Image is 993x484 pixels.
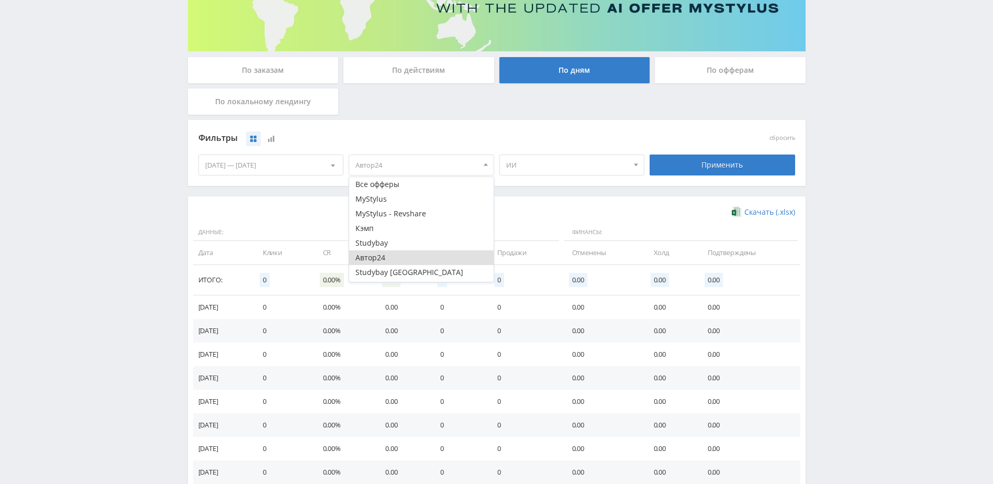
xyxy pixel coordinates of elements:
[643,319,697,343] td: 0.00
[375,319,430,343] td: 0.00
[697,413,800,437] td: 0.00
[193,319,252,343] td: [DATE]
[349,250,494,265] button: Автор24
[313,319,375,343] td: 0.00%
[193,366,252,390] td: [DATE]
[487,241,562,265] td: Продажи
[562,437,643,460] td: 0.00
[643,437,697,460] td: 0.00
[260,273,270,287] span: 0
[643,413,697,437] td: 0.00
[252,241,313,265] td: Клики
[252,343,313,366] td: 0
[562,319,643,343] td: 0.00
[193,390,252,413] td: [DATE]
[252,413,313,437] td: 0
[252,319,313,343] td: 0
[430,413,487,437] td: 0
[313,343,375,366] td: 0.00%
[313,295,375,319] td: 0.00%
[349,177,494,192] button: Все офферы
[193,413,252,437] td: [DATE]
[430,366,487,390] td: 0
[349,265,494,280] button: Studybay [GEOGRAPHIC_DATA]
[198,130,645,146] div: Фильтры
[313,241,375,265] td: CR
[732,207,795,217] a: Скачать (.xlsx)
[199,155,343,175] div: [DATE] — [DATE]
[697,241,800,265] td: Подтверждены
[193,460,252,484] td: [DATE]
[188,57,339,83] div: По заказам
[562,241,643,265] td: Отменены
[499,57,650,83] div: По дням
[193,265,252,295] td: Итого:
[430,390,487,413] td: 0
[349,280,494,294] button: Автор24 - Мобильное приложение
[375,413,430,437] td: 0.00
[375,343,430,366] td: 0.00
[651,273,669,287] span: 0.00
[349,221,494,236] button: Кэмп
[697,366,800,390] td: 0.00
[252,366,313,390] td: 0
[487,390,562,413] td: 0
[487,460,562,484] td: 0
[313,413,375,437] td: 0.00%
[487,295,562,319] td: 0
[252,437,313,460] td: 0
[375,295,430,319] td: 0.00
[430,343,487,366] td: 0
[697,319,800,343] td: 0.00
[643,241,697,265] td: Холд
[705,273,723,287] span: 0.00
[643,366,697,390] td: 0.00
[193,241,252,265] td: Дата
[252,460,313,484] td: 0
[655,57,806,83] div: По офферам
[188,89,339,115] div: По локальному лендингу
[569,273,587,287] span: 0.00
[355,155,478,175] span: Автор24
[430,460,487,484] td: 0
[375,366,430,390] td: 0.00
[349,206,494,221] button: MyStylus - Revshare
[487,366,562,390] td: 0
[375,437,430,460] td: 0.00
[650,155,795,175] div: Применить
[562,295,643,319] td: 0.00
[697,343,800,366] td: 0.00
[430,319,487,343] td: 0
[432,224,559,241] span: Действия:
[562,413,643,437] td: 0.00
[643,343,697,366] td: 0.00
[643,460,697,484] td: 0.00
[313,437,375,460] td: 0.00%
[313,460,375,484] td: 0.00%
[643,295,697,319] td: 0.00
[430,295,487,319] td: 0
[313,390,375,413] td: 0.00%
[697,295,800,319] td: 0.00
[313,366,375,390] td: 0.00%
[343,57,494,83] div: По действиям
[487,413,562,437] td: 0
[697,390,800,413] td: 0.00
[494,273,504,287] span: 0
[349,236,494,250] button: Studybay
[487,343,562,366] td: 0
[320,273,344,287] span: 0.00%
[430,437,487,460] td: 0
[564,224,798,241] span: Финансы:
[487,319,562,343] td: 0
[193,343,252,366] td: [DATE]
[744,208,795,216] span: Скачать (.xlsx)
[506,155,629,175] span: ИИ
[349,192,494,206] button: MyStylus
[252,295,313,319] td: 0
[193,437,252,460] td: [DATE]
[193,295,252,319] td: [DATE]
[769,135,795,141] button: сбросить
[375,460,430,484] td: 0.00
[562,460,643,484] td: 0.00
